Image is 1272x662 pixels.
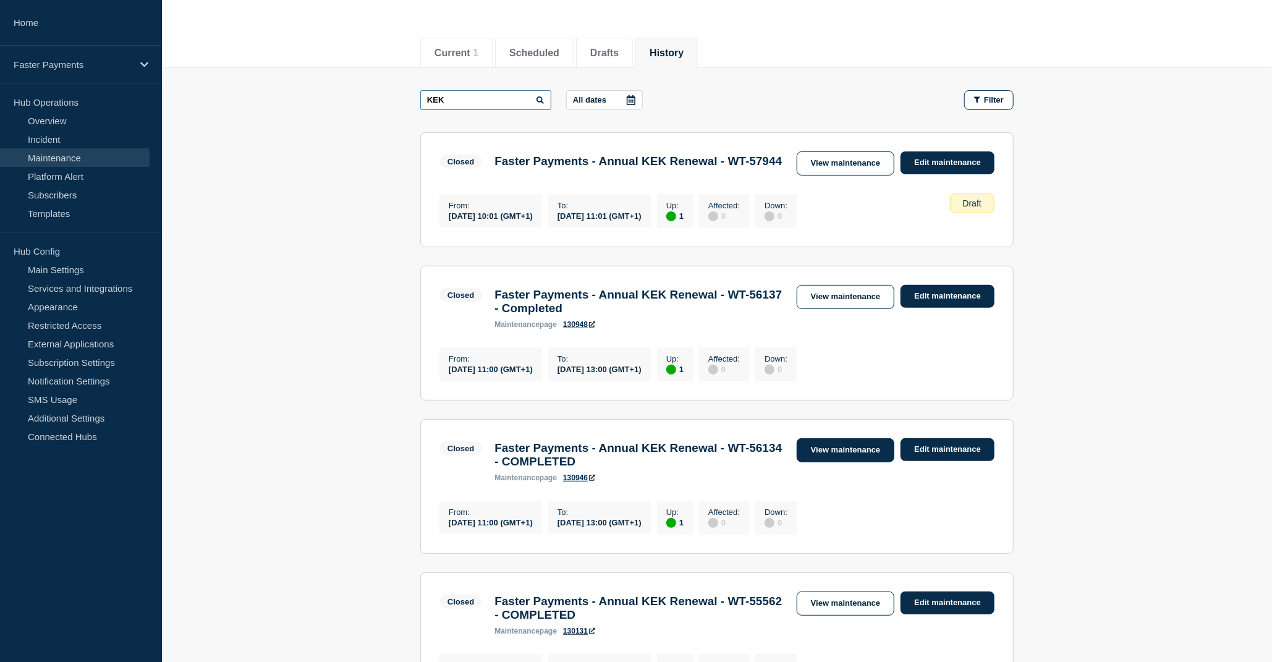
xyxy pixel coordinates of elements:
[708,210,740,221] div: 0
[708,201,740,210] p: Affected :
[494,473,540,482] span: maintenance
[901,285,994,308] a: Edit maintenance
[901,151,994,174] a: Edit maintenance
[494,473,557,482] p: page
[566,90,643,110] button: All dates
[558,517,642,527] div: [DATE] 13:00 (GMT+1)
[494,320,540,329] span: maintenance
[765,517,787,528] div: 0
[558,363,642,374] div: [DATE] 13:00 (GMT+1)
[765,363,787,375] div: 0
[494,155,782,168] h3: Faster Payments - Annual KEK Renewal - WT-57944
[708,507,740,517] p: Affected :
[590,48,619,59] button: Drafts
[449,201,533,210] p: From :
[509,48,559,59] button: Scheduled
[494,320,557,329] p: page
[708,354,740,363] p: Affected :
[573,95,606,104] p: All dates
[708,518,718,528] div: disabled
[447,291,474,300] div: Closed
[494,595,784,622] h3: Faster Payments - Annual KEK Renewal - WT-55562 - COMPLETED
[797,285,894,309] a: View maintenance
[558,507,642,517] p: To :
[666,211,676,221] div: up
[950,193,994,213] div: Draft
[797,151,894,176] a: View maintenance
[563,627,595,635] a: 130131
[558,354,642,363] p: To :
[666,518,676,528] div: up
[494,627,557,635] p: page
[765,507,787,517] p: Down :
[435,48,478,59] button: Current 1
[666,507,684,517] p: Up :
[984,95,1004,104] span: Filter
[563,473,595,482] a: 130946
[666,210,684,221] div: 1
[447,444,474,453] div: Closed
[558,201,642,210] p: To :
[964,90,1014,110] button: Filter
[765,210,787,221] div: 0
[765,518,774,528] div: disabled
[765,365,774,375] div: disabled
[494,627,540,635] span: maintenance
[563,320,595,329] a: 130948
[708,517,740,528] div: 0
[449,363,533,374] div: [DATE] 11:00 (GMT+1)
[666,517,684,528] div: 1
[449,210,533,221] div: [DATE] 10:01 (GMT+1)
[765,211,774,221] div: disabled
[797,592,894,616] a: View maintenance
[708,211,718,221] div: disabled
[765,354,787,363] p: Down :
[473,48,478,58] span: 1
[494,288,784,315] h3: Faster Payments - Annual KEK Renewal - WT-56137 - Completed
[650,48,684,59] button: History
[666,354,684,363] p: Up :
[666,365,676,375] div: up
[765,201,787,210] p: Down :
[494,441,784,469] h3: Faster Payments - Annual KEK Renewal - WT-56134 - COMPLETED
[447,597,474,606] div: Closed
[666,201,684,210] p: Up :
[558,210,642,221] div: [DATE] 11:01 (GMT+1)
[449,354,533,363] p: From :
[449,517,533,527] div: [DATE] 11:00 (GMT+1)
[901,592,994,614] a: Edit maintenance
[666,363,684,375] div: 1
[708,365,718,375] div: disabled
[901,438,994,461] a: Edit maintenance
[449,507,533,517] p: From :
[14,59,132,70] p: Faster Payments
[797,438,894,462] a: View maintenance
[708,363,740,375] div: 0
[420,90,551,110] input: Search maintenances
[447,157,474,166] div: Closed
